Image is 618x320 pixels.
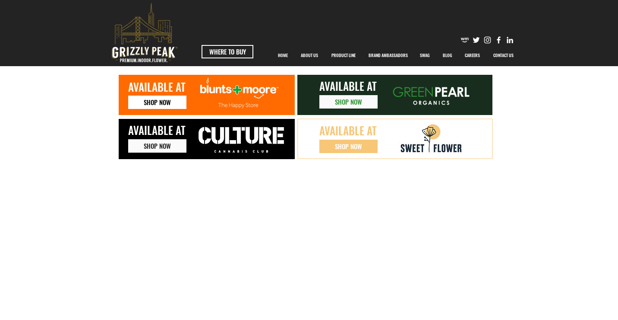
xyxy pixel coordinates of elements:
svg: premium-indoor-flower [112,3,177,62]
span: SHOP NOW [144,98,171,107]
p: BRAND AMBASSADORS [364,45,412,66]
p: PRODUCT LINE [327,45,360,66]
a: CONTACT US [486,45,520,66]
img: Logosweb-02.png [384,78,479,112]
span: SHOP NOW [335,142,362,151]
img: SF_Logo.jpg [398,122,463,156]
img: Likedin [505,35,514,45]
p: HOME [274,45,292,66]
div: BRAND AMBASSADORS [362,45,413,66]
a: ABOUT US [294,45,325,66]
a: WHERE TO BUY [202,45,253,58]
img: Facebook [494,35,503,45]
span: AVAILABLE AT [128,122,186,138]
span: WHERE TO BUY [209,47,246,56]
a: CAREERS [458,45,486,66]
span: AVAILABLE AT [128,79,186,95]
a: PRODUCT LINE [325,45,362,66]
span: SHOP NOW [335,97,362,106]
a: BLOG [436,45,458,66]
p: ABOUT US [296,45,322,66]
a: HOME [271,45,294,66]
nav: Site [271,45,520,66]
img: weedmaps [460,35,470,45]
img: culture-logo-h.jpg [189,122,293,157]
span: SHOP NOW [144,141,171,150]
ul: Social Bar [460,35,514,45]
img: Instagram [483,35,492,45]
p: SWAG [416,45,434,66]
img: Logosweb_Mesa de trabajo 1.png [189,77,291,115]
span: AVAILABLE AT [319,122,377,138]
img: Twitter [472,35,481,45]
a: SHOP NOW [319,95,378,109]
a: SHOP NOW [128,139,186,153]
a: SWAG [413,45,436,66]
p: CAREERS [460,45,484,66]
p: BLOG [438,45,457,66]
p: CONTACT US [489,45,518,66]
a: SHOP NOW [128,96,186,109]
a: SHOP NOW [319,140,378,153]
span: AVAILABLE AT [319,78,377,94]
